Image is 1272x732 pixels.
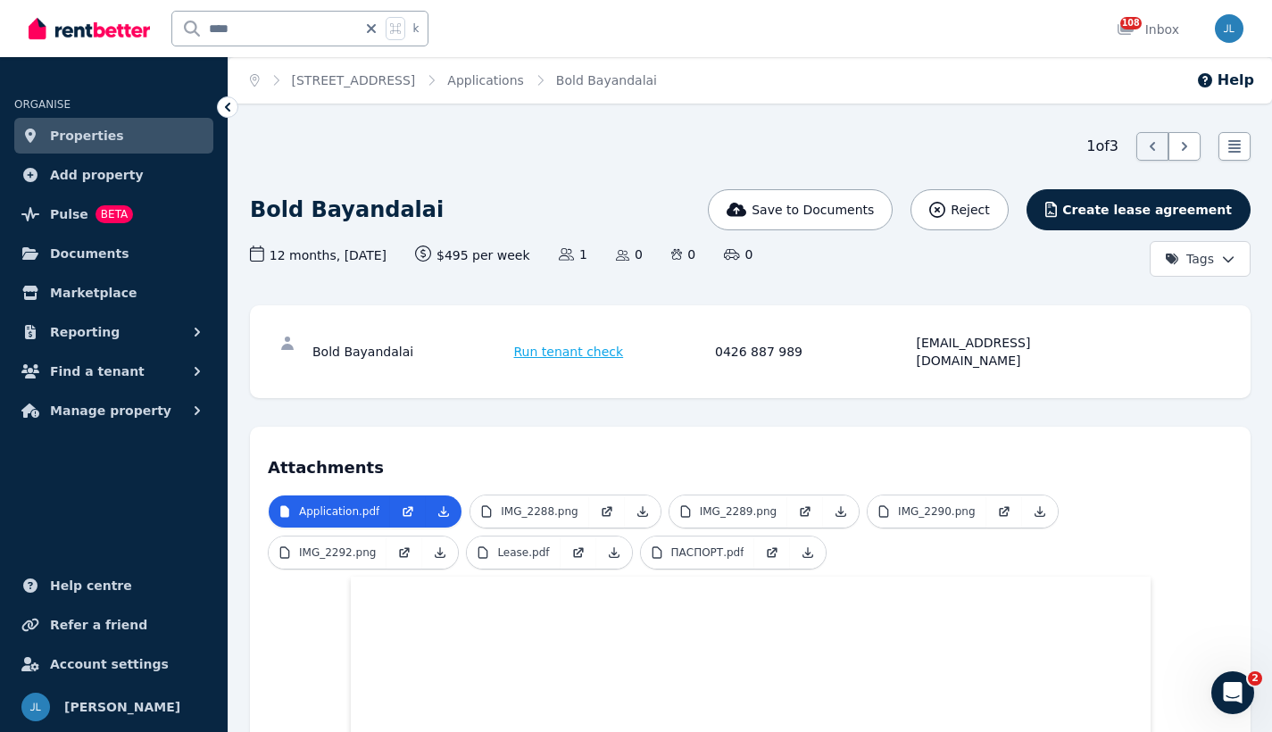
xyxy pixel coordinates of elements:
[14,196,213,232] a: PulseBETA
[50,361,145,382] span: Find a tenant
[229,57,678,104] nav: Breadcrumb
[250,245,387,264] span: 12 months , [DATE]
[497,545,549,560] p: Lease.pdf
[467,537,560,569] a: Lease.pdf
[501,504,578,519] p: IMG_2288.png
[312,334,509,370] div: Bold Bayandalai
[641,537,755,569] a: ПАСПОРТ.pdf
[390,495,426,528] a: Open in new Tab
[50,164,144,186] span: Add property
[14,98,71,111] span: ORGANISE
[1165,250,1214,268] span: Tags
[917,334,1113,370] div: [EMAIL_ADDRESS][DOMAIN_NAME]
[269,537,387,569] a: IMG_2292.png
[64,696,180,718] span: [PERSON_NAME]
[671,545,744,560] p: ПАСПОРТ.pdf
[868,495,985,528] a: IMG_2290.png
[50,653,169,675] span: Account settings
[299,545,376,560] p: IMG_2292.png
[1120,17,1142,29] span: 108
[910,189,1008,230] button: Reject
[292,73,416,87] a: [STREET_ADDRESS]
[559,245,587,263] span: 1
[514,343,624,361] span: Run tenant check
[1196,70,1254,91] button: Help
[50,243,129,264] span: Documents
[986,495,1022,528] a: Open in new Tab
[50,282,137,304] span: Marketplace
[589,495,625,528] a: Open in new Tab
[708,189,894,230] button: Save to Documents
[556,71,657,89] span: Bold Bayandalai
[700,504,777,519] p: IMG_2289.png
[250,195,444,224] h1: Bold Bayandalai
[50,400,171,421] span: Manage property
[616,245,643,263] span: 0
[1215,14,1243,43] img: Joanne Lau
[1248,671,1262,686] span: 2
[50,614,147,636] span: Refer a friend
[14,568,213,603] a: Help centre
[951,201,989,219] span: Reject
[50,321,120,343] span: Reporting
[790,537,826,569] a: Download Attachment
[669,495,787,528] a: IMG_2289.png
[387,537,422,569] a: Open in new Tab
[596,537,632,569] a: Download Attachment
[422,537,458,569] a: Download Attachment
[823,495,859,528] a: Download Attachment
[50,125,124,146] span: Properties
[14,118,213,154] a: Properties
[14,646,213,682] a: Account settings
[1062,201,1232,219] span: Create lease agreement
[625,495,661,528] a: Download Attachment
[21,693,50,721] img: Joanne Lau
[412,21,419,36] span: k
[671,245,695,263] span: 0
[715,334,911,370] div: 0426 887 989
[14,157,213,193] a: Add property
[14,607,213,643] a: Refer a friend
[426,495,461,528] a: Download Attachment
[1117,21,1179,38] div: Inbox
[50,204,88,225] span: Pulse
[1086,136,1118,157] span: 1 of 3
[29,15,150,42] img: RentBetter
[14,354,213,389] button: Find a tenant
[898,504,975,519] p: IMG_2290.png
[1211,671,1254,714] iframe: Intercom live chat
[1022,495,1058,528] a: Download Attachment
[96,205,133,223] span: BETA
[14,393,213,428] button: Manage property
[415,245,530,264] span: $495 per week
[268,445,1233,480] h4: Attachments
[269,495,390,528] a: Application.pdf
[1150,241,1251,277] button: Tags
[50,575,132,596] span: Help centre
[299,504,379,519] p: Application.pdf
[14,275,213,311] a: Marketplace
[561,537,596,569] a: Open in new Tab
[470,495,588,528] a: IMG_2288.png
[1027,189,1251,230] button: Create lease agreement
[752,201,874,219] span: Save to Documents
[447,73,524,87] a: Applications
[14,314,213,350] button: Reporting
[754,537,790,569] a: Open in new Tab
[724,245,752,263] span: 0
[14,236,213,271] a: Documents
[787,495,823,528] a: Open in new Tab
